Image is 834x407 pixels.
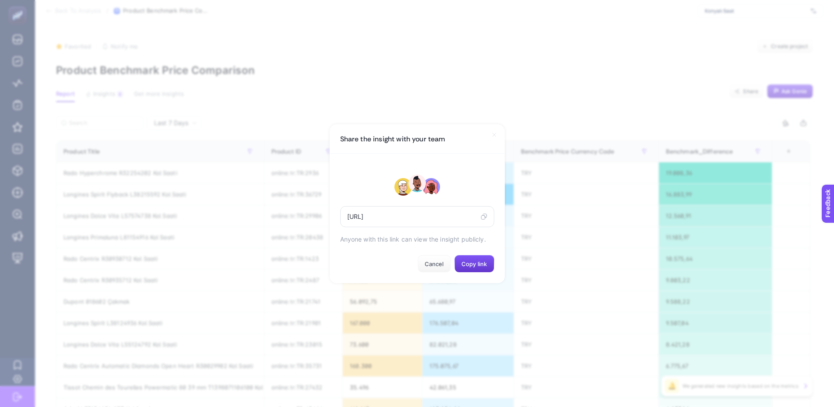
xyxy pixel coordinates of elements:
[340,234,494,245] p: Anyone with this link can view the insight publicly.
[394,175,440,196] img: avatar-group2.png
[454,255,494,273] button: Copy link
[347,213,477,220] span: [URL]
[418,255,451,273] button: Cancel
[461,260,487,267] span: Copy link
[5,3,33,10] span: Feedback
[340,135,445,143] h1: Share the insight with your team
[425,260,444,267] span: Cancel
